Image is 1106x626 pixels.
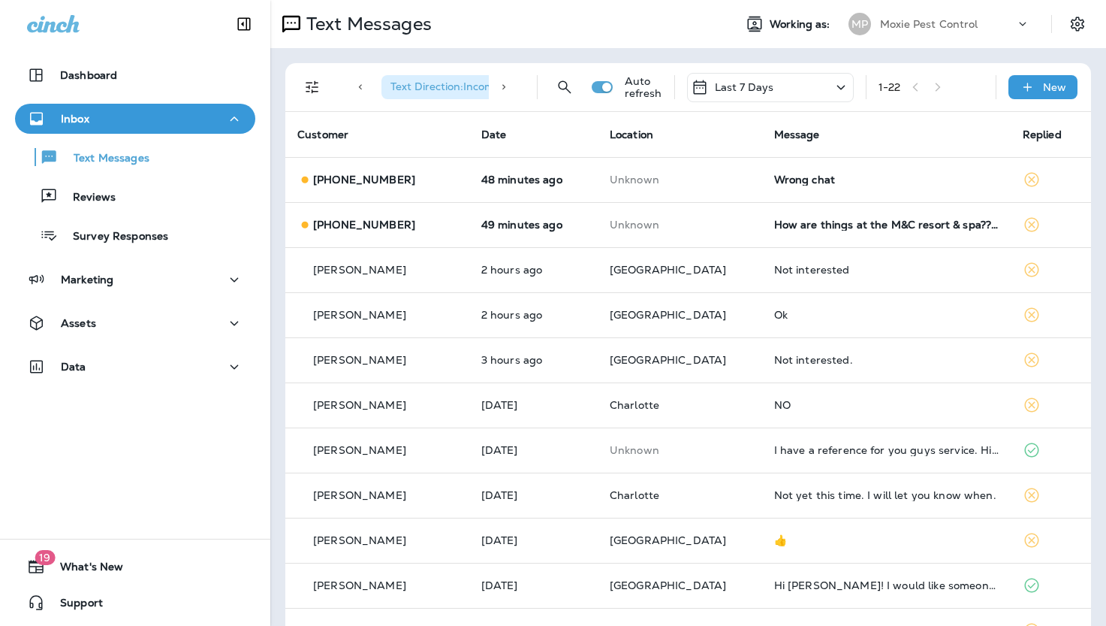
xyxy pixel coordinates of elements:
p: This customer does not have a last location and the phone number they messaged is not assigned to... [610,219,750,231]
p: [PERSON_NAME] [313,264,406,276]
button: Marketing [15,265,255,295]
p: [PERSON_NAME] [313,534,406,546]
p: Aug 12, 2025 07:36 AM [481,399,586,411]
p: Auto refresh [625,75,662,99]
span: Working as: [770,18,833,31]
div: I have a reference for you guys service. His name is Mauricio Flores and his cell number is 1 385... [774,444,999,456]
span: Message [774,128,820,141]
span: [GEOGRAPHIC_DATA] [610,308,726,322]
button: Settings [1064,11,1091,38]
p: [PERSON_NAME] [313,309,406,321]
span: [GEOGRAPHIC_DATA] [610,263,726,277]
div: Ok [774,309,999,321]
button: Dashboard [15,60,255,90]
span: Location [610,128,653,141]
div: Wrong chat [774,174,999,186]
p: [PERSON_NAME] [313,354,406,366]
p: Aug 11, 2025 05:16 PM [481,489,586,501]
p: [PERSON_NAME] [313,399,406,411]
p: [PERSON_NAME] [313,579,406,591]
div: Hi Moxie! I would like someone to come out to spray for flea and ticks and spiders. I've been see... [774,579,999,591]
div: Not interested. [774,354,999,366]
div: NO [774,399,999,411]
p: Assets [61,317,96,329]
span: Customer [297,128,348,141]
span: [GEOGRAPHIC_DATA] [610,534,726,547]
p: Moxie Pest Control [880,18,978,30]
button: Survey Responses [15,219,255,251]
button: Collapse Sidebar [223,9,265,39]
p: New [1043,81,1066,93]
div: Not interested [774,264,999,276]
button: Assets [15,308,255,338]
span: Text Direction : Incoming [390,80,510,93]
p: Aug 13, 2025 11:44 AM [481,264,586,276]
button: Data [15,352,255,382]
div: 1 - 22 [878,81,901,93]
span: Charlotte [610,488,659,502]
p: Aug 13, 2025 10:29 AM [481,354,586,366]
p: Aug 11, 2025 08:32 PM [481,444,586,456]
p: [PERSON_NAME] [313,444,406,456]
p: Last 7 Days [715,81,774,93]
span: [GEOGRAPHIC_DATA] [610,579,726,592]
p: This customer does not have a last location and the phone number they messaged is not assigned to... [610,444,750,456]
div: MP [848,13,871,35]
button: Inbox [15,104,255,134]
button: 19What's New [15,552,255,582]
div: Not yet this time. I will let you know when. [774,489,999,501]
span: [GEOGRAPHIC_DATA] [610,353,726,367]
p: Text Messages [59,152,149,166]
p: Aug 13, 2025 01:03 PM [481,219,586,231]
span: Date [481,128,507,141]
button: Reviews [15,180,255,212]
button: Support [15,588,255,618]
span: Support [45,597,103,615]
p: Aug 13, 2025 01:05 PM [481,174,586,186]
p: Aug 11, 2025 12:46 PM [481,534,586,546]
span: Replied [1023,128,1062,141]
div: How are things at the M&C resort & spa?? Are you staying until they return? [774,219,999,231]
p: [PHONE_NUMBER] [313,219,415,231]
p: Data [61,361,86,373]
button: Filters [297,72,327,102]
span: 19 [35,550,55,565]
p: [PHONE_NUMBER] [313,174,415,186]
p: Inbox [61,113,89,125]
p: Reviews [58,191,116,205]
span: Charlotte [610,398,659,412]
p: Aug 11, 2025 08:46 AM [481,579,586,591]
p: Marketing [61,274,113,286]
p: Aug 13, 2025 11:21 AM [481,309,586,321]
p: Survey Responses [58,230,168,244]
button: Text Messages [15,141,255,173]
button: Search Messages [550,72,580,102]
span: What's New [45,561,123,579]
div: 👍 [774,534,999,546]
p: This customer does not have a last location and the phone number they messaged is not assigned to... [610,174,750,186]
p: Dashboard [60,69,117,81]
p: Text Messages [300,13,432,35]
div: Text Direction:Incoming [381,75,535,99]
p: [PERSON_NAME] [313,489,406,501]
